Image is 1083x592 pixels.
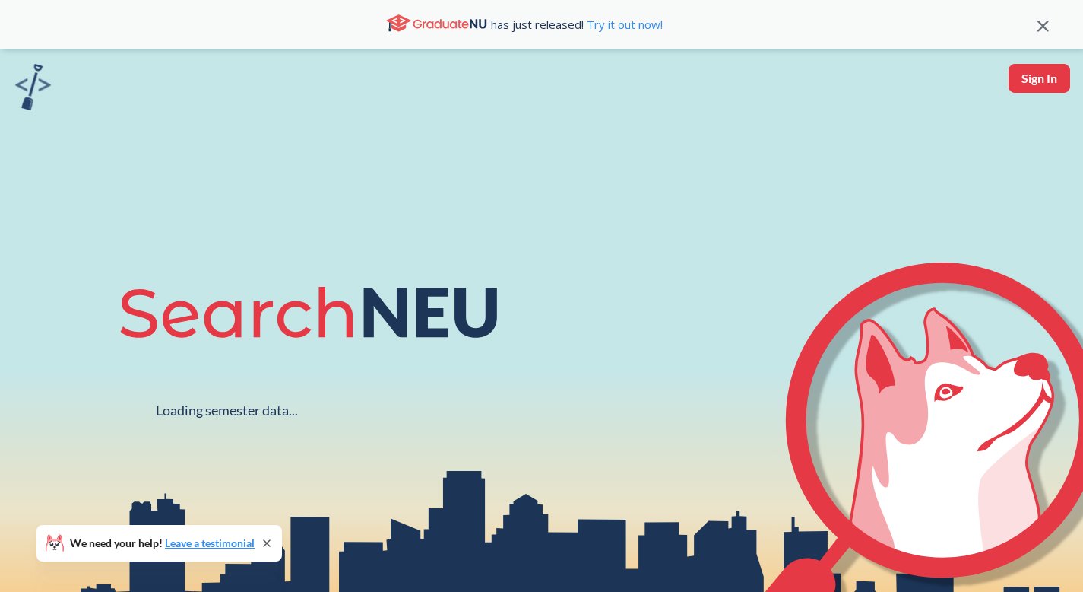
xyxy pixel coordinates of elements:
a: sandbox logo [15,64,51,115]
button: Sign In [1009,64,1070,93]
span: We need your help! [70,538,255,549]
div: Loading semester data... [156,402,298,419]
a: Try it out now! [584,17,663,32]
img: sandbox logo [15,64,51,110]
a: Leave a testimonial [165,536,255,549]
span: has just released! [491,16,663,33]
